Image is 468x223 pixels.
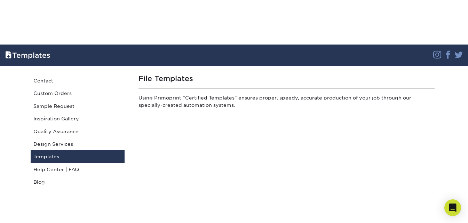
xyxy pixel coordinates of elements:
a: Custom Orders [31,87,125,99]
a: Contact [31,74,125,87]
a: Blog [31,176,125,188]
a: Sample Request [31,100,125,112]
a: Inspiration Gallery [31,112,125,125]
div: Open Intercom Messenger [444,199,461,216]
a: Design Services [31,138,125,150]
h1: File Templates [138,74,435,83]
a: Quality Assurance [31,125,125,138]
p: Using Primoprint "Certified Templates" ensures proper, speedy, accurate production of your job th... [138,94,435,111]
a: Help Center | FAQ [31,163,125,176]
a: Templates [31,150,125,163]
